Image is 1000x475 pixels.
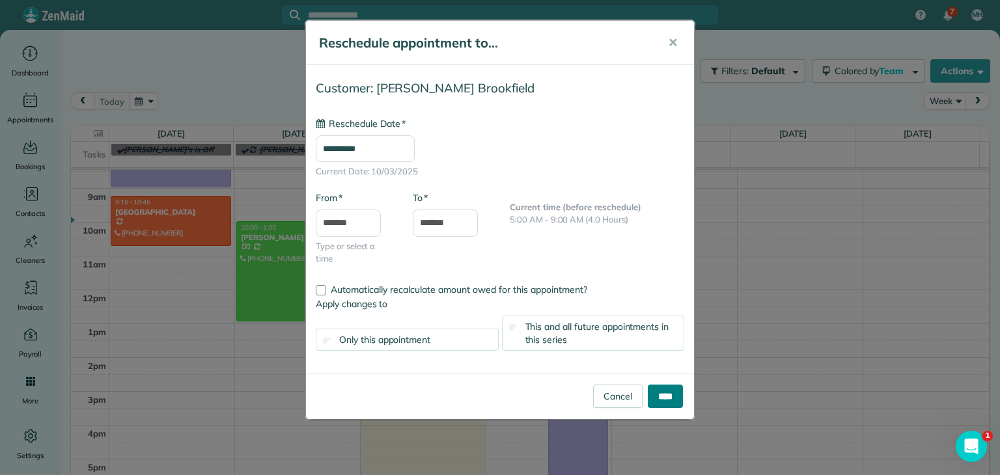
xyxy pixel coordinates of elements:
input: Only this appointment [323,336,331,345]
input: This and all future appointments in this series [508,323,517,332]
span: Automatically recalculate amount owed for this appointment? [331,284,587,295]
span: Only this appointment [339,334,430,346]
span: 1 [982,431,993,441]
p: 5:00 AM - 9:00 AM (4.0 Hours) [510,213,684,226]
h4: Customer: [PERSON_NAME] Brookfield [316,81,684,95]
label: To [413,191,428,204]
a: Cancel [593,385,643,408]
span: Type or select a time [316,240,393,265]
iframe: Intercom live chat [956,431,987,462]
span: ✕ [668,35,678,50]
label: Apply changes to [316,297,684,310]
label: Reschedule Date [316,117,406,130]
b: Current time (before reschedule) [510,202,641,212]
span: Current Date: 10/03/2025 [316,165,684,178]
span: This and all future appointments in this series [525,321,669,346]
h5: Reschedule appointment to... [319,34,650,52]
label: From [316,191,342,204]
